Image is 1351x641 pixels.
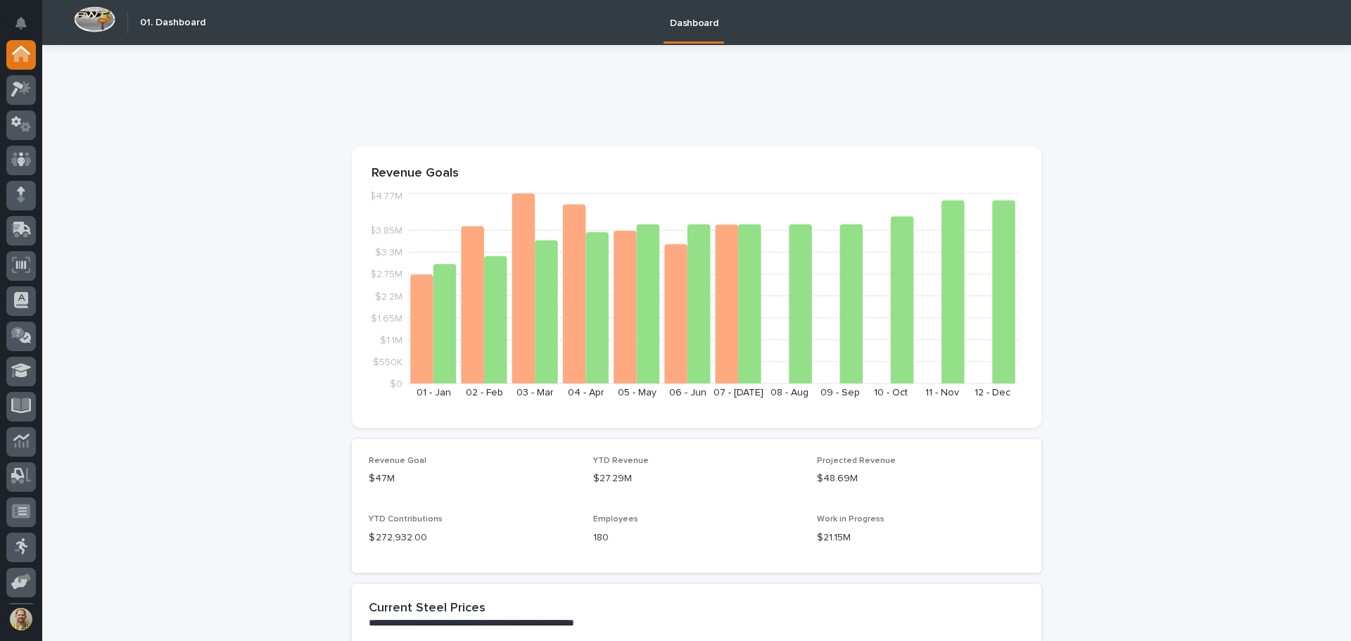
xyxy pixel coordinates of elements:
text: 07 - [DATE] [713,388,763,398]
p: $48.69M [817,471,1025,486]
button: Notifications [6,8,36,38]
span: YTD Revenue [593,457,649,465]
h2: Current Steel Prices [369,601,486,616]
text: 01 - Jan [417,388,451,398]
p: Revenue Goals [372,166,1022,182]
tspan: $2.2M [375,291,402,301]
text: 08 - Aug [770,388,808,398]
p: $47M [369,471,576,486]
text: 12 - Dec [975,388,1010,398]
span: Revenue Goal [369,457,426,465]
p: 180 [593,531,801,545]
tspan: $4.77M [369,191,402,201]
text: 11 - Nov [925,388,959,398]
button: users-avatar [6,604,36,634]
tspan: $1.1M [380,335,402,345]
text: 05 - May [618,388,657,398]
tspan: $1.65M [371,313,402,323]
span: Employees [593,515,638,523]
span: Projected Revenue [817,457,896,465]
text: 02 - Feb [466,388,503,398]
tspan: $3.85M [369,226,402,236]
tspan: $3.3M [375,248,402,258]
span: YTD Contributions [369,515,443,523]
div: Notifications [18,17,36,39]
text: 03 - Mar [516,388,554,398]
tspan: $2.75M [370,269,402,279]
span: Work in Progress [817,515,884,523]
text: 10 - Oct [874,388,908,398]
text: 06 - Jun [669,388,706,398]
img: Workspace Logo [74,6,115,32]
p: $21.15M [817,531,1025,545]
text: 04 - Apr [568,388,604,398]
tspan: $0 [390,379,402,389]
p: $27.29M [593,471,801,486]
p: $ 272,932.00 [369,531,576,545]
text: 09 - Sep [820,388,860,398]
tspan: $550K [373,357,402,367]
h2: 01. Dashboard [140,17,205,29]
